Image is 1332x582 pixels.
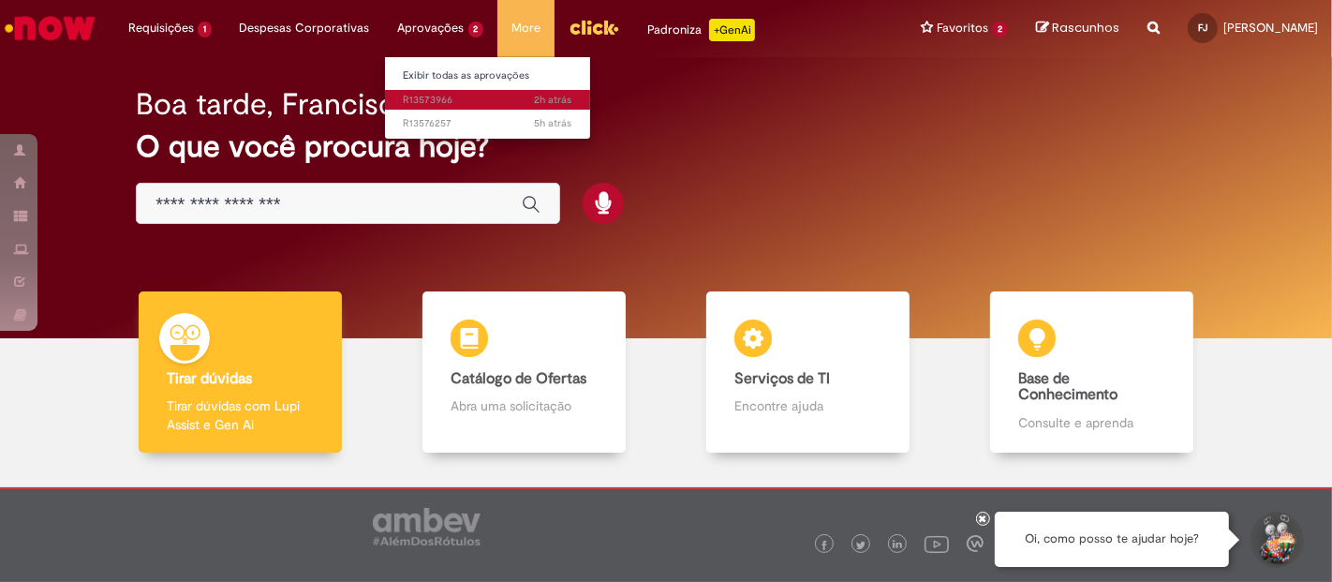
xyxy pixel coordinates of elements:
a: Aberto R13573966 : [385,90,591,111]
p: Abra uma solicitação [451,396,598,415]
span: R13573966 [404,93,572,108]
img: logo_footer_ambev_rotulo_gray.png [373,508,481,545]
div: Oi, como posso te ajudar hoje? [995,512,1229,567]
img: click_logo_yellow_360x200.png [569,13,619,41]
time: 29/09/2025 15:10:15 [535,93,572,107]
a: Rascunhos [1036,20,1119,37]
a: Serviços de TI Encontre ajuda [666,291,950,454]
a: Aberto R13576257 : [385,113,591,134]
ul: Aprovações [384,56,592,140]
img: logo_footer_youtube.png [925,531,949,556]
button: Iniciar Conversa de Suporte [1248,512,1304,568]
img: ServiceNow [2,9,98,47]
span: Rascunhos [1052,19,1119,37]
a: Catálogo de Ofertas Abra uma solicitação [382,291,666,454]
a: Exibir todas as aprovações [385,66,591,86]
p: +GenAi [709,19,755,41]
b: Tirar dúvidas [167,369,252,388]
span: 2 [468,22,484,37]
b: Base de Conhecimento [1018,369,1117,405]
a: Base de Conhecimento Consulte e aprenda [950,291,1234,454]
span: More [511,19,540,37]
img: logo_footer_facebook.png [820,541,829,550]
p: Tirar dúvidas com Lupi Assist e Gen Ai [167,396,314,434]
img: logo_footer_twitter.png [856,541,866,550]
span: 2h atrás [535,93,572,107]
a: Tirar dúvidas Tirar dúvidas com Lupi Assist e Gen Ai [98,291,382,454]
h2: O que você procura hoje? [136,130,1196,163]
div: Padroniza [647,19,755,41]
img: logo_footer_workplace.png [967,535,984,552]
span: 5h atrás [535,116,572,130]
span: FJ [1198,22,1207,34]
span: Despesas Corporativas [240,19,370,37]
span: Requisições [128,19,194,37]
span: Favoritos [937,19,988,37]
img: logo_footer_linkedin.png [893,540,902,551]
span: Aprovações [398,19,465,37]
span: 2 [992,22,1008,37]
time: 29/09/2025 11:38:42 [535,116,572,130]
span: R13576257 [404,116,572,131]
h2: Boa tarde, Francisco [136,88,413,121]
b: Catálogo de Ofertas [451,369,586,388]
p: Consulte e aprenda [1018,413,1165,432]
p: Encontre ajuda [734,396,881,415]
b: Serviços de TI [734,369,830,388]
span: [PERSON_NAME] [1223,20,1318,36]
span: 1 [198,22,212,37]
